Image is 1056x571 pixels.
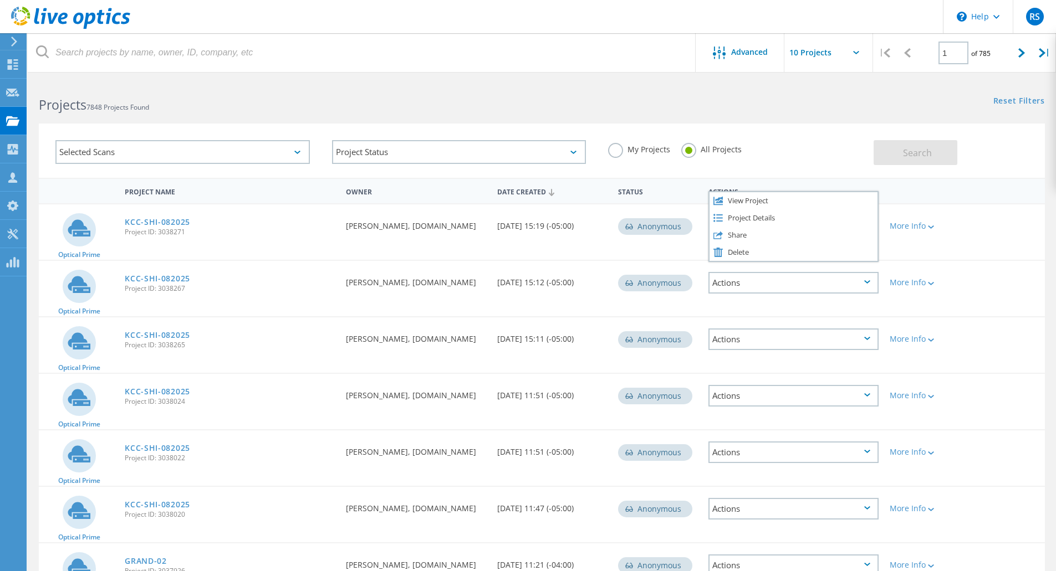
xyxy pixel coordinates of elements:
b: Projects [39,96,86,114]
div: Anonymous [618,275,692,291]
div: [DATE] 15:19 (-05:00) [492,204,613,241]
div: Actions [708,441,879,463]
svg: \n [957,12,967,22]
span: Project ID: 3038265 [125,342,335,348]
span: RS [1029,12,1040,21]
div: Anonymous [618,388,692,404]
div: [PERSON_NAME], [DOMAIN_NAME] [340,204,491,241]
div: Selected Scans [55,140,310,164]
div: More Info [890,279,959,286]
a: KCC-SHI-082025 [125,331,190,339]
div: Share [710,227,878,244]
div: Owner [340,181,491,201]
a: GRAND-02 [125,557,167,565]
span: Optical Prime [58,421,100,428]
span: Optical Prime [58,534,100,541]
button: Search [874,140,957,165]
div: More Info [890,222,959,230]
a: Live Optics Dashboard [11,23,130,31]
div: Project Details [710,209,878,227]
input: Search projects by name, owner, ID, company, etc [28,33,696,72]
div: Actions [708,328,879,350]
a: KCC-SHI-082025 [125,444,190,452]
a: Reset Filters [993,97,1045,106]
div: Actions [708,498,879,519]
span: of 785 [971,49,991,58]
div: Status [613,181,703,201]
span: Project ID: 3038271 [125,229,335,235]
a: KCC-SHI-082025 [125,218,190,226]
div: Anonymous [618,501,692,517]
span: Project ID: 3038022 [125,455,335,461]
span: Optical Prime [58,251,100,258]
span: Project ID: 3038024 [125,398,335,405]
div: Actions [708,385,879,407]
div: Project Status [332,140,586,164]
div: Delete [710,244,878,261]
span: Optical Prime [58,364,100,371]
div: Anonymous [618,444,692,461]
div: Project Name [119,181,340,201]
div: [DATE] 15:11 (-05:00) [492,317,613,354]
div: View Project [710,192,878,209]
div: Actions [708,272,879,294]
div: [DATE] 11:47 (-05:00) [492,487,613,523]
div: More Info [890,448,959,456]
div: [DATE] 11:51 (-05:00) [492,374,613,410]
div: Anonymous [618,331,692,348]
div: Date Created [492,181,613,202]
div: Anonymous [618,218,692,235]
span: Advanced [731,48,768,56]
label: All Projects [681,143,742,153]
span: Optical Prime [58,477,100,484]
span: Search [903,147,932,159]
span: Optical Prime [58,308,100,315]
div: [PERSON_NAME], [DOMAIN_NAME] [340,317,491,354]
div: [PERSON_NAME], [DOMAIN_NAME] [340,374,491,410]
span: 7848 Projects Found [86,102,149,112]
a: KCC-SHI-082025 [125,275,190,282]
a: KCC-SHI-082025 [125,388,190,395]
div: [PERSON_NAME], [DOMAIN_NAME] [340,487,491,523]
div: [DATE] 11:51 (-05:00) [492,430,613,467]
div: More Info [890,561,959,569]
label: My Projects [608,143,670,153]
div: | [1033,33,1056,73]
div: More Info [890,505,959,512]
a: KCC-SHI-082025 [125,501,190,508]
div: [PERSON_NAME], [DOMAIN_NAME] [340,430,491,467]
div: [DATE] 15:12 (-05:00) [492,261,613,297]
div: Actions [703,181,884,201]
div: [PERSON_NAME], [DOMAIN_NAME] [340,261,491,297]
div: More Info [890,392,959,399]
div: More Info [890,335,959,343]
div: | [873,33,896,73]
span: Project ID: 3038267 [125,285,335,292]
span: Project ID: 3038020 [125,511,335,518]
